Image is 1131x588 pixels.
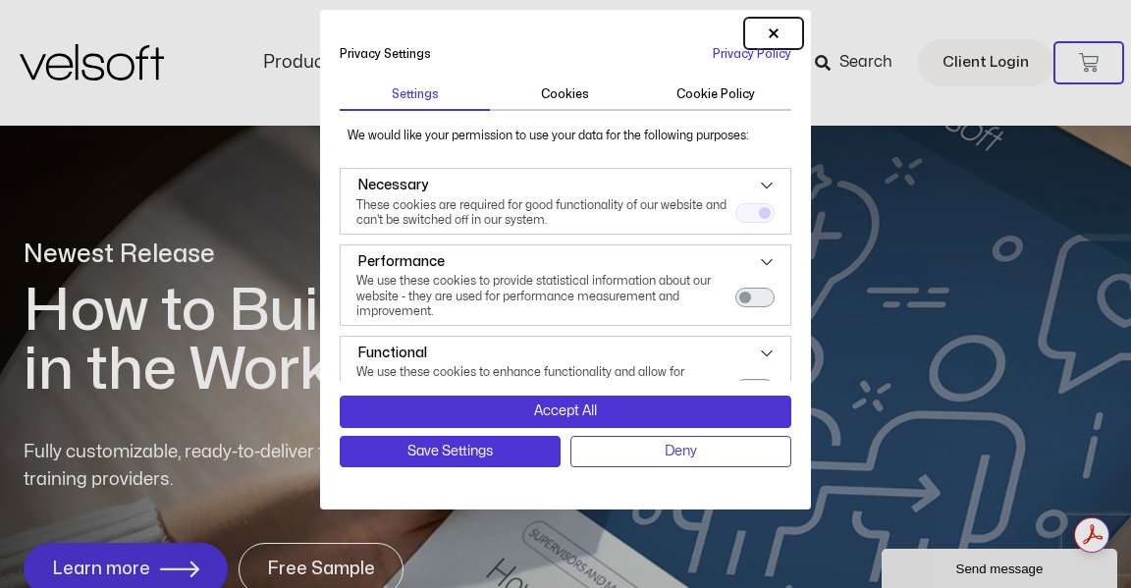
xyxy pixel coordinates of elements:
h2: Privacy Settings [340,44,551,64]
h3: Functional [357,343,427,364]
button: Functional [735,379,775,399]
button: Settings [340,80,490,111]
button: See more about: Necessary [759,174,775,197]
button: Necessary [735,203,775,223]
button: Deny all cookies [570,436,791,467]
span: Deny [665,441,697,462]
button: See more about: Functional [759,342,775,365]
button: Accept all cookies [340,396,791,427]
button: Necessary [356,174,429,197]
div: We would like your permission to use your data for the following purposes: [340,127,791,144]
button: Save cookie settings [340,436,561,467]
button: Close [744,18,803,49]
button: See more about: Performance [759,250,775,274]
span: Save Settings [407,441,493,462]
button: Cookies [490,80,640,111]
p: These cookies are required for good functionality of our website and can't be switched off in our... [356,198,735,229]
p: We use these cookies to provide statistical information about our website - they are used for per... [356,274,735,320]
button: Performance [735,288,775,307]
button: Functional [356,342,428,365]
span: Accept All [534,401,597,422]
button: Performance [356,250,446,274]
div: Send message [15,17,221,31]
button: Cookie Policy [641,80,791,111]
h3: Performance [357,251,445,273]
a: Privacy Policy. External link. Opens in a new tab or window. [713,48,791,60]
h3: Necessary [357,175,428,196]
p: We use these cookies to enhance functionality and allow for personalisation, such as live chats, ... [356,365,735,411]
